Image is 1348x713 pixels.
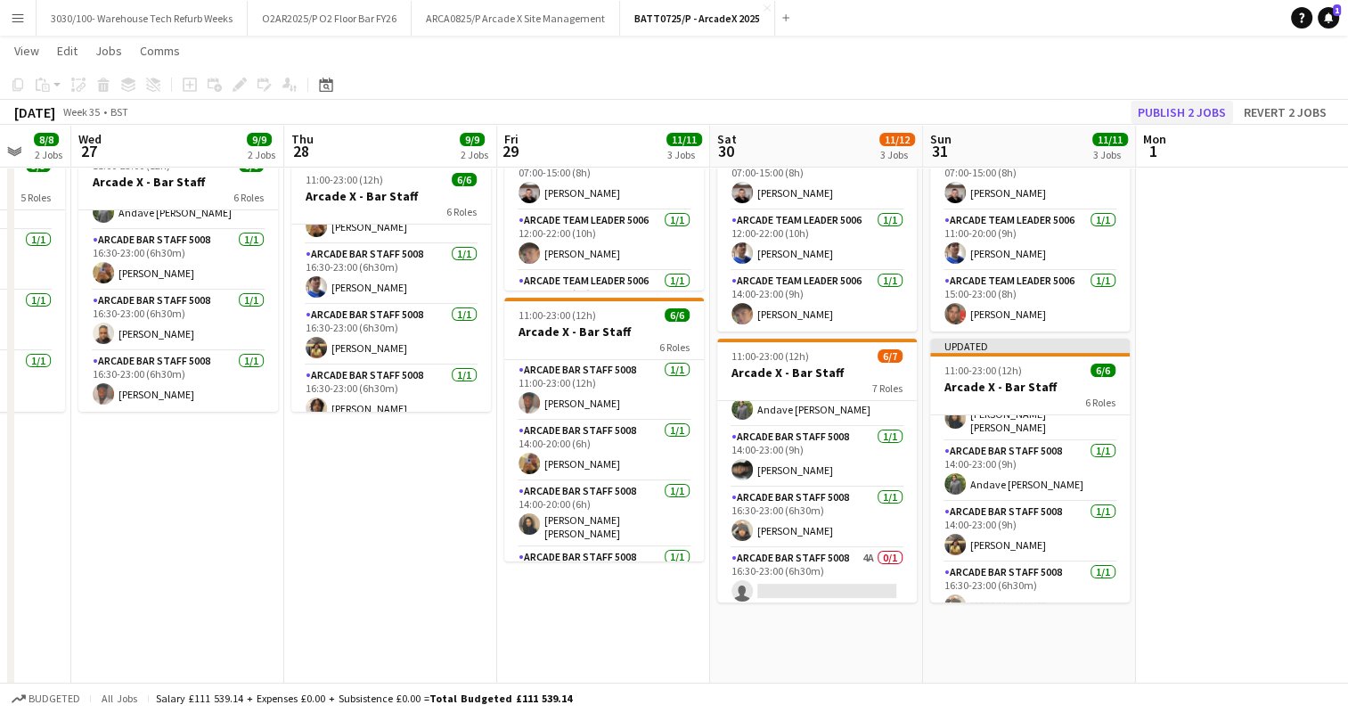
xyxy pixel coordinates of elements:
[306,173,383,186] span: 11:00-23:00 (12h)
[7,39,46,62] a: View
[233,191,264,204] span: 6 Roles
[930,210,1130,271] app-card-role: Arcade Team Leader 50061/111:00-20:00 (9h)[PERSON_NAME]
[944,364,1022,377] span: 11:00-23:00 (12h)
[29,693,80,705] span: Budgeted
[446,205,477,218] span: 6 Roles
[731,349,809,363] span: 11:00-23:00 (12h)
[14,43,39,59] span: View
[659,340,690,354] span: 6 Roles
[717,548,917,609] app-card-role: Arcade Bar Staff 50084A0/116:30-23:00 (6h30m)
[1318,7,1339,29] a: 1
[667,148,701,161] div: 3 Jobs
[880,148,914,161] div: 3 Jobs
[57,43,78,59] span: Edit
[1091,364,1115,377] span: 6/6
[247,133,272,146] span: 9/9
[78,148,278,412] app-job-card: 11:00-23:00 (12h)6/6Arcade X - Bar Staff6 Roles[PERSON_NAME] [PERSON_NAME]Arcade Bar Staff 50081/...
[133,39,187,62] a: Comms
[504,131,519,147] span: Fri
[429,692,572,705] span: Total Budgeted £111 539.14
[1143,131,1166,147] span: Mon
[930,271,1130,332] app-card-role: Arcade Team Leader 50061/115:00-23:00 (8h)[PERSON_NAME]
[717,488,917,548] app-card-role: Arcade Bar Staff 50081/116:30-23:00 (6h30m)[PERSON_NAME]
[78,230,278,291] app-card-role: Arcade Bar Staff 50081/116:30-23:00 (6h30m)[PERSON_NAME]
[37,1,248,36] button: 3030/100- Warehouse Tech Refurb Weeks
[50,39,85,62] a: Edit
[20,191,51,204] span: 5 Roles
[291,131,314,147] span: Thu
[78,351,278,412] app-card-role: Arcade Bar Staff 50081/116:30-23:00 (6h30m)[PERSON_NAME]
[930,131,952,147] span: Sun
[1092,133,1128,146] span: 11/11
[504,298,704,561] app-job-card: 11:00-23:00 (12h)6/6Arcade X - Bar Staff6 RolesArcade Bar Staff 50081/111:00-23:00 (12h)[PERSON_N...
[519,308,596,322] span: 11:00-23:00 (12h)
[717,87,917,332] app-job-card: 07:00-23:00 (16h)3/3Arcade X - Team Leaders3 RolesArcade Team Leader 50061/107:00-15:00 (8h)[PERS...
[878,349,903,363] span: 6/7
[95,43,122,59] span: Jobs
[930,502,1130,562] app-card-role: Arcade Bar Staff 50081/114:00-23:00 (9h)[PERSON_NAME]
[1333,4,1341,16] span: 1
[717,131,737,147] span: Sat
[1093,148,1127,161] div: 3 Jobs
[717,365,917,381] h3: Arcade X - Bar Staff
[59,105,103,119] span: Week 35
[248,148,275,161] div: 2 Jobs
[665,308,690,322] span: 6/6
[717,427,917,488] app-card-role: Arcade Bar Staff 50081/114:00-23:00 (9h)[PERSON_NAME]
[461,148,488,161] div: 2 Jobs
[930,441,1130,502] app-card-role: Arcade Bar Staff 50081/114:00-23:00 (9h)Andave [PERSON_NAME]
[460,133,485,146] span: 9/9
[78,131,102,147] span: Wed
[930,339,1130,353] div: Updated
[34,133,59,146] span: 8/8
[78,291,278,351] app-card-role: Arcade Bar Staff 50081/116:30-23:00 (6h30m)[PERSON_NAME]
[504,360,704,421] app-card-role: Arcade Bar Staff 50081/111:00-23:00 (12h)[PERSON_NAME]
[289,141,314,161] span: 28
[717,271,917,332] app-card-role: Arcade Team Leader 50061/114:00-23:00 (9h)[PERSON_NAME]
[140,43,180,59] span: Comms
[110,105,128,119] div: BST
[504,210,704,271] app-card-role: Arcade Team Leader 50061/112:00-22:00 (10h)[PERSON_NAME]
[291,244,491,305] app-card-role: Arcade Bar Staff 50081/116:30-23:00 (6h30m)[PERSON_NAME]
[930,150,1130,210] app-card-role: Arcade Team Leader 50061/107:00-15:00 (8h)[PERSON_NAME]
[14,103,55,121] div: [DATE]
[1085,396,1115,409] span: 6 Roles
[504,481,704,547] app-card-role: Arcade Bar Staff 50081/114:00-20:00 (6h)[PERSON_NAME] [PERSON_NAME]
[291,148,491,412] app-job-card: Updated11:00-23:00 (12h)6/6Arcade X - Bar Staff6 Roles[PERSON_NAME] [PERSON_NAME]Arcade Bar Staff...
[504,547,704,608] app-card-role: Arcade Bar Staff 50081/1
[930,339,1130,602] app-job-card: Updated11:00-23:00 (12h)6/6Arcade X - Bar Staff6 Roles11:00-17:00 (6h)[PERSON_NAME]Arcade Bar Sta...
[248,1,412,36] button: O2AR2025/P O2 Floor Bar FY26
[1237,101,1334,124] button: Revert 2 jobs
[1140,141,1166,161] span: 1
[291,305,491,365] app-card-role: Arcade Bar Staff 50081/116:30-23:00 (6h30m)[PERSON_NAME]
[717,210,917,271] app-card-role: Arcade Team Leader 50061/112:00-22:00 (10h)[PERSON_NAME]
[504,324,704,340] h3: Arcade X - Bar Staff
[35,148,62,161] div: 2 Jobs
[930,87,1130,332] app-job-card: 07:00-23:00 (16h)3/3Arcade X - Team Leaders3 RolesArcade Team Leader 50061/107:00-15:00 (8h)[PERS...
[291,365,491,426] app-card-role: Arcade Bar Staff 50081/116:30-23:00 (6h30m)[PERSON_NAME]
[502,141,519,161] span: 29
[452,173,477,186] span: 6/6
[620,1,775,36] button: BATT0725/P - ArcadeX 2025
[717,339,917,602] app-job-card: 11:00-23:00 (12h)6/7Arcade X - Bar Staff7 Roles[PERSON_NAME] [PERSON_NAME]Arcade Bar Staff 50081/...
[717,150,917,210] app-card-role: Arcade Team Leader 50061/107:00-15:00 (8h)[PERSON_NAME]
[78,174,278,190] h3: Arcade X - Bar Staff
[879,133,915,146] span: 11/12
[504,271,704,332] app-card-role: Arcade Team Leader 50061/115:00-23:00 (8h)
[504,150,704,210] app-card-role: Arcade Team Leader 50061/107:00-15:00 (8h)[PERSON_NAME]
[9,689,83,709] button: Budgeted
[930,379,1130,395] h3: Arcade X - Bar Staff
[1131,101,1233,124] button: Publish 2 jobs
[88,39,129,62] a: Jobs
[156,692,572,705] div: Salary £111 539.14 + Expenses £0.00 + Subsistence £0.00 =
[76,141,102,161] span: 27
[666,133,702,146] span: 11/11
[927,141,952,161] span: 31
[930,562,1130,623] app-card-role: Arcade Bar Staff 50081/116:30-23:00 (6h30m)[PERSON_NAME]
